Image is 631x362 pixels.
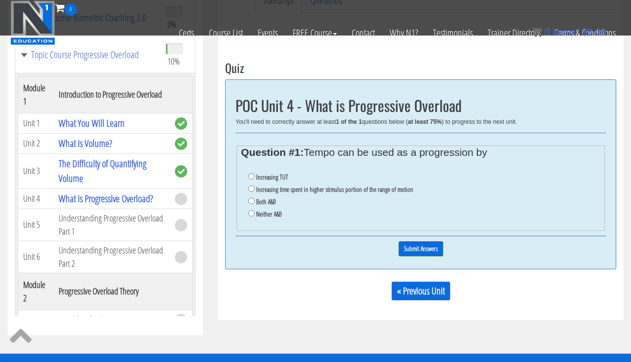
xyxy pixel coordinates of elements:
a: 0 [55,1,77,14]
span: complete [175,138,187,150]
th: Introduction to Progressive Overload [54,76,170,113]
a: Certs [171,16,201,50]
h3: Quiz [225,61,616,74]
a: Topic Course Progressive Overload [20,50,156,60]
span: complete [175,165,187,178]
a: What is Progressive Overload? [59,192,153,205]
a: Events [250,16,285,50]
legend: Tempo can be used as a progression by [241,148,600,156]
td: Unit 3 [18,153,54,188]
td: Unit 1 [18,310,54,329]
td: Unit 1 [18,113,54,133]
a: Trainer Directory [480,16,547,50]
label: Increasing TUT [256,173,288,181]
b: at least 75% [408,118,442,125]
div: You'll need to correctly answer at least questions below ( ) to progress to the next unit. [235,118,606,125]
b: 1 of the 1 [336,118,362,125]
a: Contact [344,16,382,50]
img: n1-education [10,0,55,45]
span: 0 [544,27,550,37]
a: Testimonials [426,16,480,50]
td: Unit 5 [18,209,54,241]
td: Understanding Progressive Overload Part 1 [54,209,170,241]
a: Course List [201,16,250,50]
a: FREE Course [285,16,344,50]
img: icon11.png [532,27,542,37]
bdi: 0.00 [582,27,606,37]
label: Both A&B [256,198,276,206]
td: Understanding Progressive Overload Part 2 [54,241,170,273]
span: items: [553,27,579,37]
a: What is Volume? [59,137,112,150]
span: complete [175,117,187,130]
a: Why N1? [382,16,426,50]
a: « Previous Unit [392,282,450,300]
a: 0 items: $0.00 [532,27,606,37]
label: Neither A&B [256,210,282,218]
td: Unit 6 [18,241,54,273]
td: Variables of Volume & Progression [54,310,170,329]
a: What You Will Learn [59,116,125,130]
span: $ [582,27,587,37]
span: 0 [65,3,77,16]
td: Unit 4 [18,188,54,209]
h2: POC Unit 4 - What is Progressive Overload [235,97,606,113]
span: 10% [167,56,180,67]
th: Module 1 [18,76,54,113]
input: Submit Answers [399,241,443,256]
label: Increasing time spent in higher stimulus portion of the range of motion [256,185,413,193]
a: Terms & Conditions [547,16,623,50]
td: Unit 2 [18,133,54,153]
a: The Difficulty of Quantifying Volume [59,157,146,185]
th: Progressive Overload Theory [54,273,170,310]
th: Module 2 [18,273,54,310]
strong: Question #1: [241,146,303,158]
